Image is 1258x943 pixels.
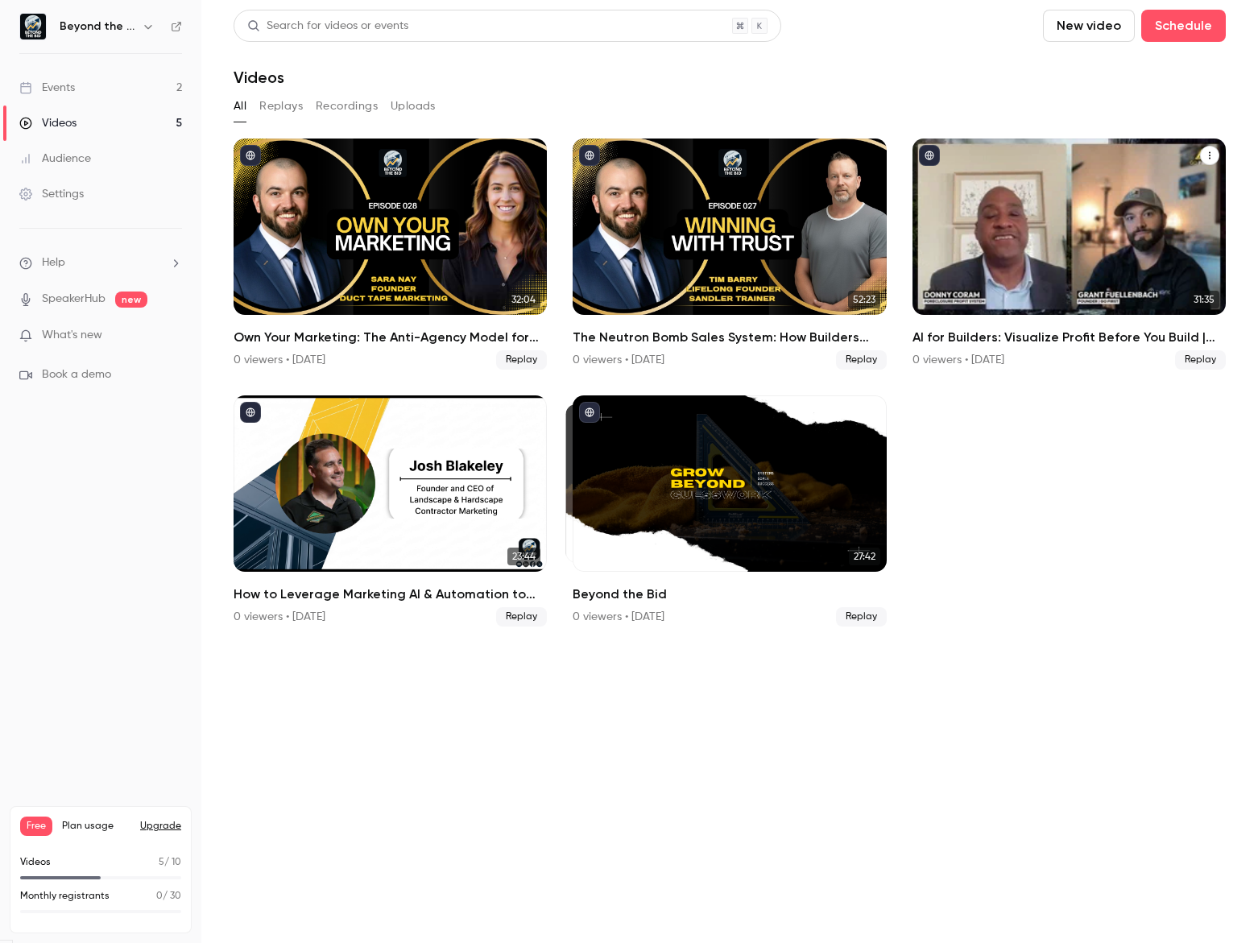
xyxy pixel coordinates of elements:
[234,93,246,119] button: All
[1175,350,1226,370] span: Replay
[1189,291,1219,308] span: 31:35
[391,93,436,119] button: Uploads
[19,254,182,271] li: help-dropdown-opener
[19,186,84,202] div: Settings
[240,402,261,423] button: published
[234,139,547,370] li: Own Your Marketing: The Anti-Agency Model for Builders w/ Sara Nay
[20,889,110,904] p: Monthly registrants
[573,395,886,627] a: 27:4227:42Beyond the Bid0 viewers • [DATE]Replay
[156,891,163,901] span: 0
[919,145,940,166] button: published
[912,328,1226,347] h2: AI for Builders: Visualize Profit Before You Build | [PERSON_NAME]
[573,609,664,625] div: 0 viewers • [DATE]
[849,548,880,565] span: 27:42
[573,352,664,368] div: 0 viewers • [DATE]
[836,350,887,370] span: Replay
[912,139,1226,370] a: 31:35AI for Builders: Visualize Profit Before You Build | [PERSON_NAME]0 viewers • [DATE]Replay
[234,68,284,87] h1: Videos
[234,395,547,627] a: 23:44How to Leverage Marketing AI & Automation to Boost Conversions0 viewers • [DATE]Replay
[234,139,547,370] a: 32:04Own Your Marketing: The Anti-Agency Model for Builders w/ [PERSON_NAME]0 viewers • [DATE]Replay
[42,327,102,344] span: What's new
[1043,10,1135,42] button: New video
[912,139,1226,370] li: AI for Builders: Visualize Profit Before You Build | Donny Coram
[507,548,540,565] span: 23:44
[573,139,886,370] li: The Neutron Bomb Sales System: How Builders Can Win High-Margin Projects by Building Radical Trust
[60,19,135,35] h6: Beyond the Bid
[20,855,51,870] p: Videos
[42,254,65,271] span: Help
[579,145,600,166] button: published
[156,889,181,904] p: / 30
[240,145,261,166] button: published
[234,352,325,368] div: 0 viewers • [DATE]
[573,139,886,370] a: 52:23The Neutron Bomb Sales System: How Builders Can Win High-Margin Projects by Building Radical...
[573,395,886,627] li: Beyond the Bid
[579,402,600,423] button: published
[234,328,547,347] h2: Own Your Marketing: The Anti-Agency Model for Builders w/ [PERSON_NAME]
[62,820,130,833] span: Plan usage
[234,10,1226,933] section: Videos
[234,609,325,625] div: 0 viewers • [DATE]
[159,855,181,870] p: / 10
[234,585,547,604] h2: How to Leverage Marketing AI & Automation to Boost Conversions
[20,14,46,39] img: Beyond the Bid
[573,328,886,347] h2: The Neutron Bomb Sales System: How Builders Can Win High-Margin Projects by Building Radical Trust
[259,93,303,119] button: Replays
[912,352,1004,368] div: 0 viewers • [DATE]
[42,366,111,383] span: Book a demo
[20,817,52,836] span: Free
[19,151,91,167] div: Audience
[163,329,182,343] iframe: Noticeable Trigger
[140,820,181,833] button: Upgrade
[234,395,547,627] li: How to Leverage Marketing AI & Automation to Boost Conversions
[19,80,75,96] div: Events
[42,291,106,308] a: SpeakerHub
[159,858,164,867] span: 5
[496,350,547,370] span: Replay
[19,115,77,131] div: Videos
[247,18,408,35] div: Search for videos or events
[573,585,886,604] h2: Beyond the Bid
[836,607,887,627] span: Replay
[507,291,540,308] span: 32:04
[115,292,147,308] span: new
[496,607,547,627] span: Replay
[848,291,880,308] span: 52:23
[234,139,1226,627] ul: Videos
[1141,10,1226,42] button: Schedule
[316,93,378,119] button: Recordings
